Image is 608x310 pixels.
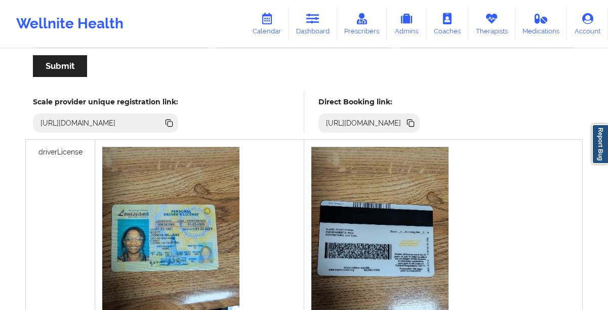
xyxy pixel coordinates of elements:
[322,118,406,128] div: [URL][DOMAIN_NAME]
[289,7,337,41] a: Dashboard
[426,7,468,41] a: Coaches
[318,97,420,106] h5: Direct Booking link:
[337,7,387,41] a: Prescribers
[33,55,87,77] button: Submit
[36,118,120,128] div: [URL][DOMAIN_NAME]
[592,124,608,164] a: Report Bug
[468,7,515,41] a: Therapists
[33,97,178,106] h5: Scale provider unique registration link:
[245,7,289,41] a: Calendar
[387,7,426,41] a: Admins
[567,7,608,41] a: Account
[515,7,568,41] a: Medications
